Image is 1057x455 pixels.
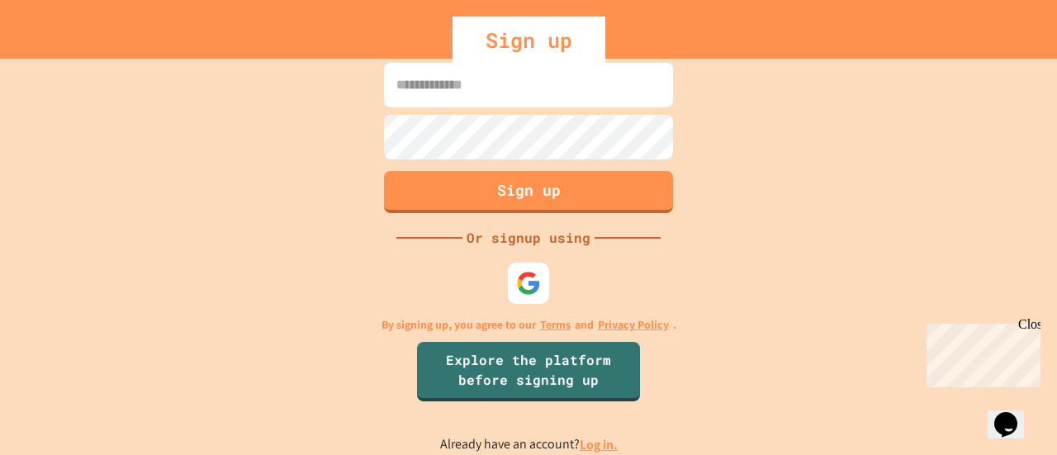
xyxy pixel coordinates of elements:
a: Privacy Policy [598,316,669,334]
iframe: chat widget [988,389,1040,438]
div: Sign up [453,17,605,64]
p: Already have an account? [440,434,618,455]
a: Terms [540,316,571,334]
a: Log in. [580,436,618,453]
div: Chat with us now!Close [7,7,114,105]
img: google-icon.svg [516,271,541,296]
p: By signing up, you agree to our and . [382,316,676,334]
iframe: chat widget [920,317,1040,387]
button: Sign up [384,171,673,213]
a: Explore the platform before signing up [417,342,640,401]
div: Or signup using [462,228,595,248]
